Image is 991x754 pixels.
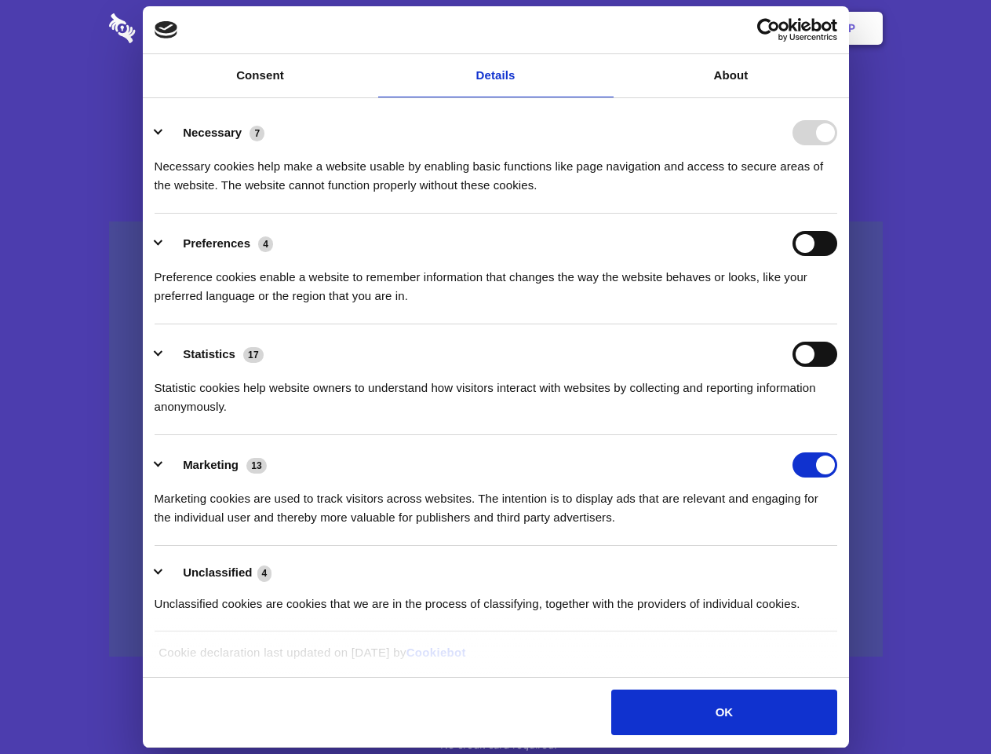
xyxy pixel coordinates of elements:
a: About [614,54,849,97]
span: 13 [246,458,267,474]
div: Marketing cookies are used to track visitors across websites. The intention is to display ads tha... [155,478,837,527]
a: Login [712,4,780,53]
button: Marketing (13) [155,452,277,478]
button: OK [611,690,836,735]
div: Necessary cookies help make a website usable by enabling basic functions like page navigation and... [155,145,837,195]
button: Unclassified (4) [155,563,282,583]
span: 4 [257,565,272,581]
a: Cookiebot [406,646,466,659]
button: Statistics (17) [155,342,274,367]
a: Wistia video thumbnail [109,221,883,657]
label: Statistics [183,347,235,361]
label: Marketing [183,458,239,471]
a: Consent [143,54,378,97]
h4: Auto-redaction of sensitive data, encrypted data sharing and self-destructing private chats. Shar... [109,143,883,195]
img: logo [155,21,178,38]
span: 4 [258,236,273,252]
a: Pricing [461,4,529,53]
img: logo-wordmark-white-trans-d4663122ce5f474addd5e946df7df03e33cb6a1c49d2221995e7729f52c070b2.svg [109,13,243,43]
button: Preferences (4) [155,231,283,256]
button: Necessary (7) [155,120,275,145]
div: Cookie declaration last updated on [DATE] by [147,643,844,674]
span: 7 [250,126,264,141]
div: Statistic cookies help website owners to understand how visitors interact with websites by collec... [155,367,837,416]
a: Usercentrics Cookiebot - opens in a new window [700,18,837,42]
a: Contact [636,4,709,53]
span: 17 [243,347,264,363]
iframe: Drift Widget Chat Controller [913,675,972,735]
a: Details [378,54,614,97]
label: Preferences [183,236,250,250]
div: Preference cookies enable a website to remember information that changes the way the website beha... [155,256,837,306]
h1: Eliminate Slack Data Loss. [109,71,883,127]
div: Unclassified cookies are cookies that we are in the process of classifying, together with the pro... [155,583,837,613]
label: Necessary [183,126,242,139]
